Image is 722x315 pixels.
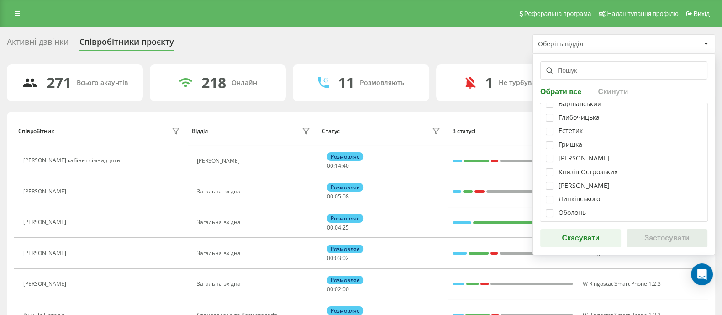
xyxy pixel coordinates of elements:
div: Відділ [192,128,208,134]
button: Скасувати [540,229,621,247]
div: Розмовляє [327,152,363,161]
div: Активні дзвінки [7,37,69,51]
span: 00 [327,285,333,293]
div: 11 [338,74,354,91]
div: Варшавський [559,100,601,108]
button: Скинути [595,87,631,96]
span: 40 [343,162,349,170]
span: 05 [335,192,341,200]
span: 00 [327,254,333,262]
div: Загальна вхідна [197,188,313,195]
div: 271 [47,74,71,91]
div: Співробітники проєкту [79,37,174,51]
span: 00 [327,224,333,231]
div: Розмовляє [327,245,363,253]
span: 00 [327,192,333,200]
div: Всього акаунтів [77,79,128,87]
div: 1 [485,74,493,91]
div: 218 [201,74,226,91]
div: [PERSON_NAME] [559,182,610,190]
button: Обрати все [540,87,584,96]
div: Співробітник [18,128,54,134]
div: Розмовляє [327,276,363,284]
div: Липківського [559,195,600,203]
div: В статусі [452,128,574,134]
div: [PERSON_NAME] [23,219,69,225]
span: 25 [343,224,349,231]
div: : : [327,224,349,231]
div: : : [327,255,349,262]
span: 02 [343,254,349,262]
div: Загальна вхідна [197,250,313,256]
span: W Ringostat Smart Phone 1.2.3 [583,280,661,288]
span: Реферальна програма [524,10,591,17]
div: Не турбувати [499,79,543,87]
div: [PERSON_NAME] [23,250,69,256]
div: Open Intercom Messenger [691,263,713,285]
div: [PERSON_NAME] [197,158,313,164]
div: : : [327,286,349,293]
div: Розмовляє [327,214,363,223]
div: Гришка [559,141,582,149]
div: Загальна вхідна [197,281,313,287]
div: Глибочицька [559,114,600,122]
span: Налаштування профілю [607,10,678,17]
span: 00 [327,162,333,170]
div: Статус [322,128,340,134]
div: Князів Острозьких [559,168,617,176]
span: 14 [335,162,341,170]
div: [PERSON_NAME] [23,188,69,195]
span: 00 [343,285,349,293]
span: 02 [335,285,341,293]
div: [PERSON_NAME] [559,155,610,162]
div: Онлайн [232,79,257,87]
span: 08 [343,192,349,200]
div: Розмовляє [327,183,363,192]
div: Розмовляє [327,306,363,315]
span: Вихід [694,10,710,17]
button: Застосувати [627,229,707,247]
div: Розмовляють [360,79,404,87]
div: Естетик [559,127,583,135]
div: [PERSON_NAME] кабінет сімнадцять [23,157,122,164]
div: Оболонь [559,209,586,217]
span: 03 [335,254,341,262]
input: Пошук [540,61,707,80]
div: [PERSON_NAME] [23,281,69,287]
div: : : [327,163,349,169]
div: : : [327,193,349,200]
div: Загальна вхідна [197,219,313,225]
div: Оберіть відділ [538,40,647,48]
span: 04 [335,224,341,231]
